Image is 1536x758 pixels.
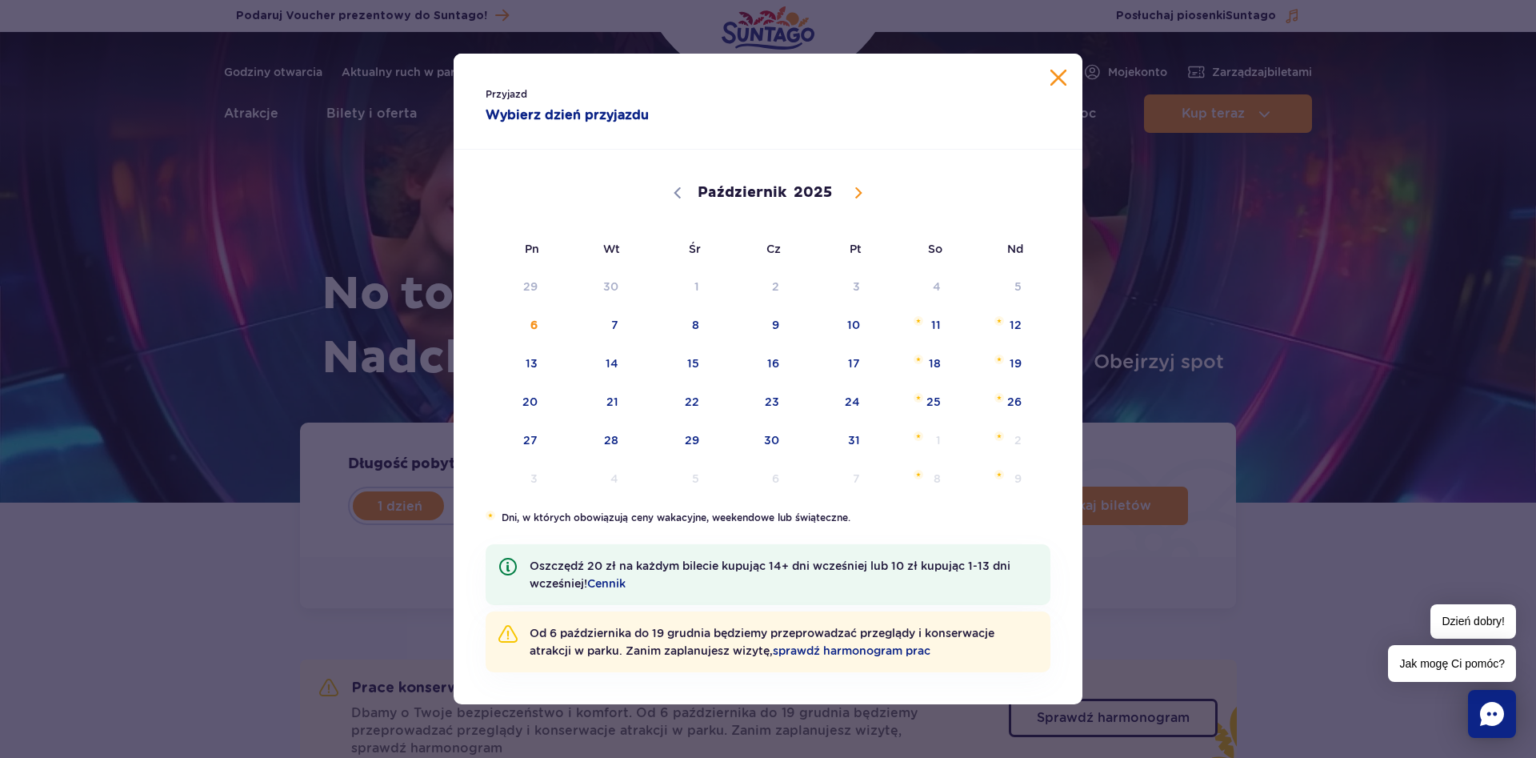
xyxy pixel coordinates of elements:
span: Październik 7, 2025 [550,307,631,343]
span: Październik 31, 2025 [792,422,873,459]
span: Październik 23, 2025 [712,383,793,420]
span: Pn [470,231,550,267]
span: Październik 12, 2025 [954,307,1034,343]
span: Cz [712,231,793,267]
li: Oszczędź 20 zł na każdym bilecie kupując 14+ dni wcześniej lub 10 zł kupując 1-13 dni wcześniej! [486,544,1050,605]
a: sprawdź harmonogram prac [773,644,930,657]
span: Przyjazd [486,86,736,102]
span: Jak mogę Ci pomóc? [1388,645,1516,682]
span: Październik 15, 2025 [631,345,712,382]
span: Październik 26, 2025 [954,383,1034,420]
strong: Wybierz dzień przyjazdu [486,106,736,125]
span: Październik 9, 2025 [712,307,793,343]
span: Październik 18, 2025 [873,345,954,382]
span: Październik 25, 2025 [873,383,954,420]
span: Październik 17, 2025 [792,345,873,382]
span: Październik 14, 2025 [550,345,631,382]
span: Listopad 9, 2025 [954,460,1034,497]
span: Listopad 4, 2025 [550,460,631,497]
span: Listopad 2, 2025 [954,422,1034,459]
span: Październik 30, 2025 [712,422,793,459]
span: Październik 29, 2025 [631,422,712,459]
span: Październik 28, 2025 [550,422,631,459]
span: Dzień dobry! [1430,604,1516,639]
span: Październik 19, 2025 [954,345,1034,382]
span: Listopad 3, 2025 [470,460,550,497]
span: Październik 11, 2025 [873,307,954,343]
span: Październik 13, 2025 [470,345,550,382]
span: Wrzesień 29, 2025 [470,268,550,305]
span: Październik 22, 2025 [631,383,712,420]
span: Październik 10, 2025 [792,307,873,343]
span: Nd [954,231,1034,267]
button: Zamknij kalendarz [1050,70,1066,86]
span: Październik 5, 2025 [954,268,1034,305]
div: Chat [1468,690,1516,738]
li: Od 6 października do 19 grudnia będziemy przeprowadzać przeglądy i konserwacje atrakcji w parku. ... [486,612,1050,672]
span: Październik 21, 2025 [550,383,631,420]
span: Wt [550,231,631,267]
span: Listopad 5, 2025 [631,460,712,497]
span: Październik 3, 2025 [792,268,873,305]
a: Cennik [587,577,626,590]
span: So [873,231,954,267]
span: Listopad 7, 2025 [792,460,873,497]
span: Październik 2, 2025 [712,268,793,305]
span: Śr [631,231,712,267]
span: Październik 27, 2025 [470,422,550,459]
span: Listopad 6, 2025 [712,460,793,497]
span: Październik 1, 2025 [631,268,712,305]
span: Październik 20, 2025 [470,383,550,420]
span: Październik 24, 2025 [792,383,873,420]
span: Październik 16, 2025 [712,345,793,382]
span: Wrzesień 30, 2025 [550,268,631,305]
span: Listopad 1, 2025 [873,422,954,459]
span: Październik 8, 2025 [631,307,712,343]
span: Listopad 8, 2025 [873,460,954,497]
li: Dni, w których obowiązują ceny wakacyjne, weekendowe lub świąteczne. [486,511,1050,525]
span: Pt [792,231,873,267]
span: Październik 4, 2025 [873,268,954,305]
span: Październik 6, 2025 [470,307,550,343]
